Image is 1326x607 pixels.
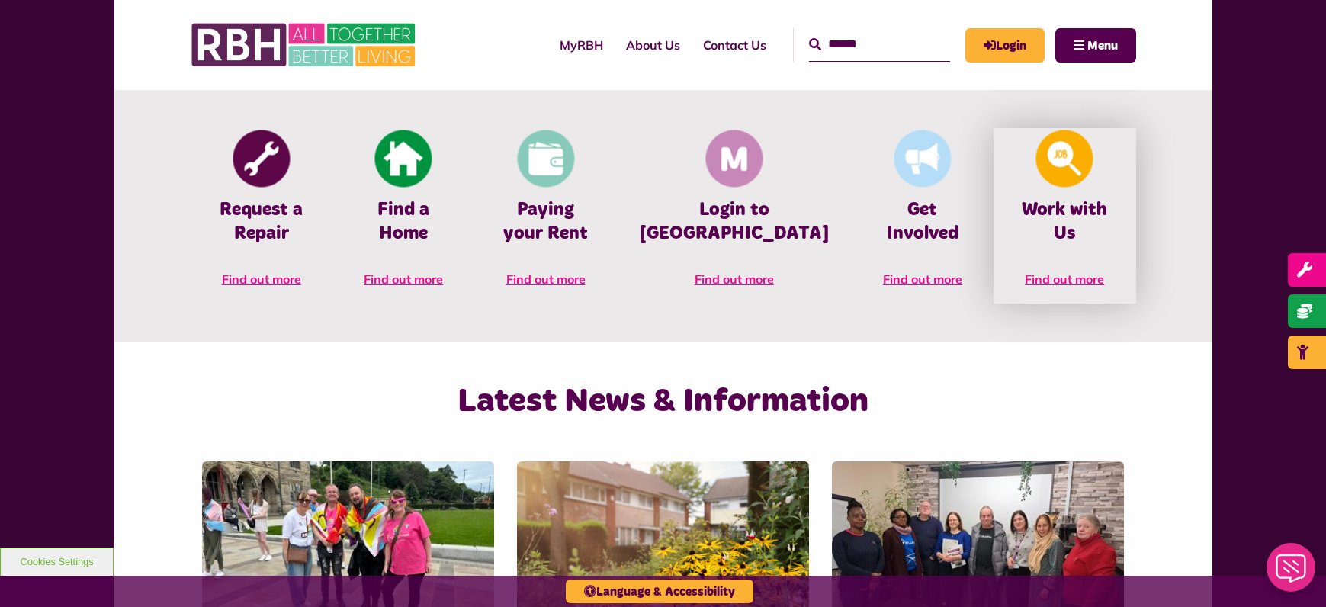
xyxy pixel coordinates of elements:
[332,128,474,303] a: Find A Home Find a Home Find out more
[994,128,1135,303] a: Looking For A Job Work with Us Find out more
[894,130,951,188] img: Get Involved
[191,128,332,303] a: Report Repair Request a Repair Find out more
[615,24,692,66] a: About Us
[1036,130,1093,188] img: Looking For A Job
[617,128,852,303] a: Membership And Mutuality Login to [GEOGRAPHIC_DATA] Find out more
[1016,198,1112,246] h4: Work with Us
[640,198,829,246] h4: Login to [GEOGRAPHIC_DATA]
[1055,28,1136,63] button: Navigation
[875,198,971,246] h4: Get Involved
[566,580,753,603] button: Language & Accessibility
[474,128,616,303] a: Pay Rent Paying your Rent Find out more
[1025,271,1104,287] span: Find out more
[222,271,301,287] span: Find out more
[705,130,763,188] img: Membership And Mutuality
[883,271,962,287] span: Find out more
[1087,40,1118,52] span: Menu
[548,24,615,66] a: MyRBH
[364,271,443,287] span: Find out more
[348,380,978,423] h2: Latest News & Information
[233,130,290,188] img: Report Repair
[506,271,586,287] span: Find out more
[214,198,310,246] h4: Request a Repair
[965,28,1045,63] a: MyRBH
[517,130,574,188] img: Pay Rent
[1257,538,1326,607] iframe: Netcall Web Assistant for live chat
[191,15,419,75] img: RBH
[355,198,451,246] h4: Find a Home
[852,128,994,303] a: Get Involved Get Involved Find out more
[375,130,432,188] img: Find A Home
[692,24,778,66] a: Contact Us
[497,198,593,246] h4: Paying your Rent
[809,28,950,61] input: Search
[695,271,774,287] span: Find out more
